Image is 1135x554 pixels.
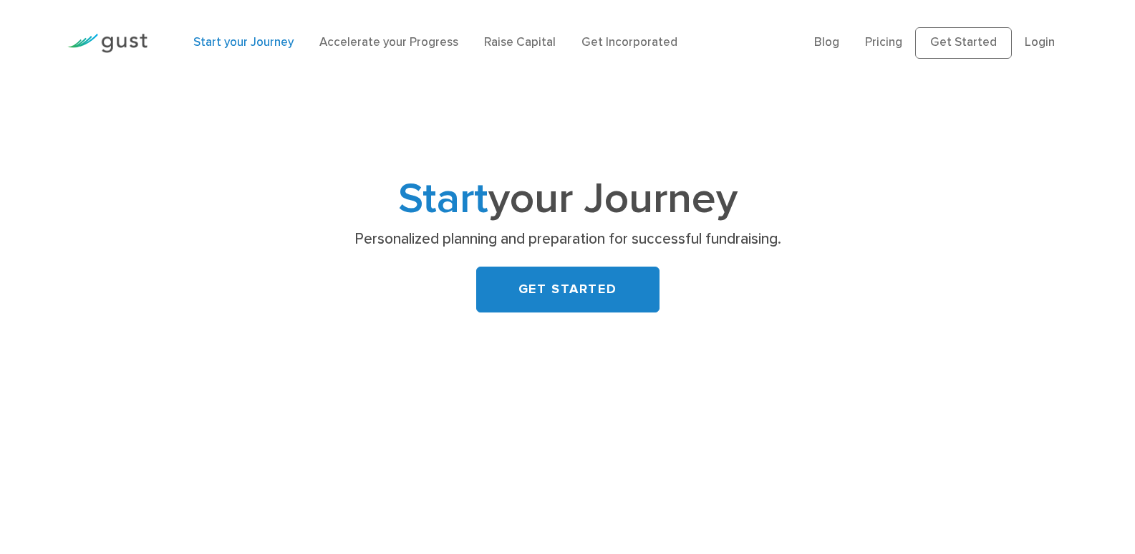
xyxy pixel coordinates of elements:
[915,27,1012,59] a: Get Started
[319,35,458,49] a: Accelerate your Progress
[484,35,556,49] a: Raise Capital
[67,34,148,53] img: Gust Logo
[1025,35,1055,49] a: Login
[285,180,851,219] h1: your Journey
[581,35,677,49] a: Get Incorporated
[814,35,839,49] a: Blog
[476,267,660,312] a: GET STARTED
[290,229,845,249] p: Personalized planning and preparation for successful fundraising.
[865,35,902,49] a: Pricing
[398,173,488,224] span: Start
[193,35,294,49] a: Start your Journey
